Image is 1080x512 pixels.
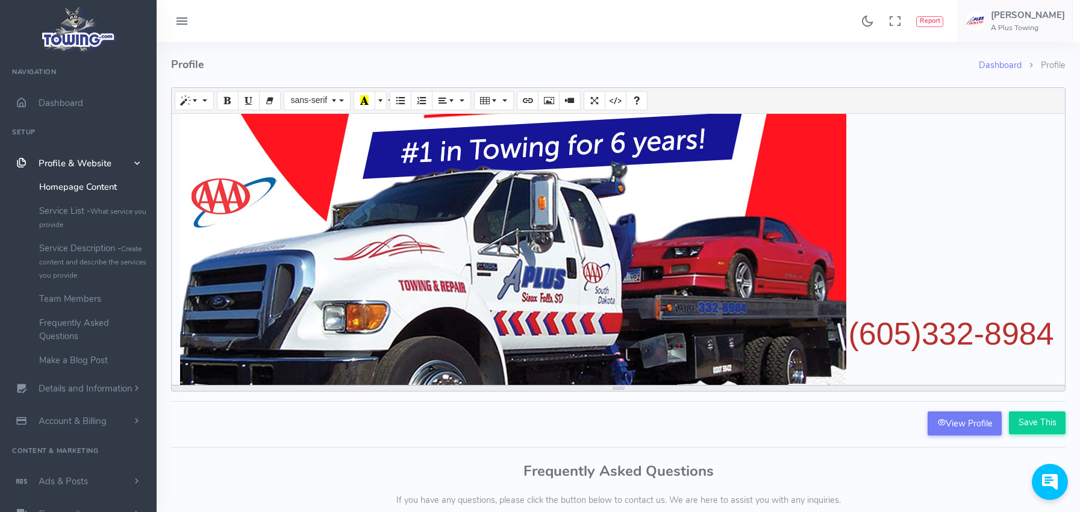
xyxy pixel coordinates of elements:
[991,10,1065,20] h5: [PERSON_NAME]
[284,91,350,110] button: Font Family
[1026,464,1080,512] iframe: Conversations
[390,91,411,110] button: Unordered list (CTRL+SHIFT+NUM7)
[966,11,985,31] img: user-image
[474,91,513,110] button: Table
[1009,411,1066,434] input: Save This
[30,287,157,311] a: Team Members
[626,91,648,110] button: Help
[354,91,375,110] button: Recent Color
[991,24,1065,32] h6: A Plus Towing
[538,91,560,110] button: Picture
[30,348,157,372] a: Make a Blog Post
[30,236,157,287] a: Service Description -Create content and describe the services you provide
[584,91,605,110] button: Full Screen
[39,383,133,395] span: Details and Information
[979,59,1022,71] a: Dashboard
[39,207,146,229] small: What service you provide
[39,157,111,169] span: Profile & Website
[517,91,538,110] button: Link (CTRL+K)
[1022,59,1066,72] li: Profile
[290,95,327,105] span: sans-serif
[928,411,1002,436] a: View Profile
[411,91,432,110] button: Ordered list (CTRL+SHIFT+NUM8)
[39,475,88,487] span: Ads & Posts
[559,91,581,110] button: Video
[849,316,1054,351] span: (605)33 2-8984
[605,91,626,110] button: Code View
[238,91,260,110] button: Underline (CTRL+U)
[39,415,107,427] span: Account & Billing
[172,386,1065,391] div: resize
[171,463,1066,479] h3: Frequently Asked Questions
[916,16,943,27] button: Report
[175,91,214,110] button: Style
[30,311,157,348] a: Frequently Asked Questions
[30,199,157,236] a: Service List -What service you provide
[39,244,146,280] small: Create content and describe the services you provide
[171,494,1066,507] p: If you have any questions, please click the button below to contact us. We are here to assist you...
[375,91,387,110] button: More Color
[30,175,157,199] a: Homepage Content
[217,91,239,110] button: Bold (CTRL+B)
[259,91,281,110] button: Remove Font Style (CTRL+\)
[38,4,119,55] img: logo
[432,91,471,110] button: Paragraph
[39,97,83,109] span: Dashboard
[171,42,979,87] h4: Profile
